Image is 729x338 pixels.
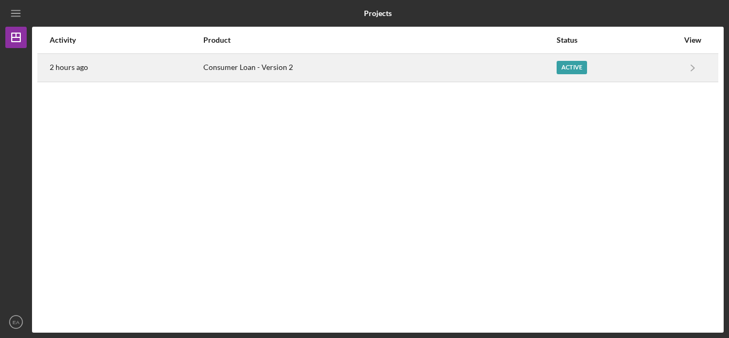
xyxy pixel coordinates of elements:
[50,36,202,44] div: Activity
[679,36,706,44] div: View
[5,311,27,333] button: EA
[13,319,20,325] text: EA
[203,54,556,81] div: Consumer Loan - Version 2
[364,9,392,18] b: Projects
[557,61,587,74] div: Active
[50,63,88,72] time: 2025-09-16 17:38
[557,36,678,44] div: Status
[203,36,556,44] div: Product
